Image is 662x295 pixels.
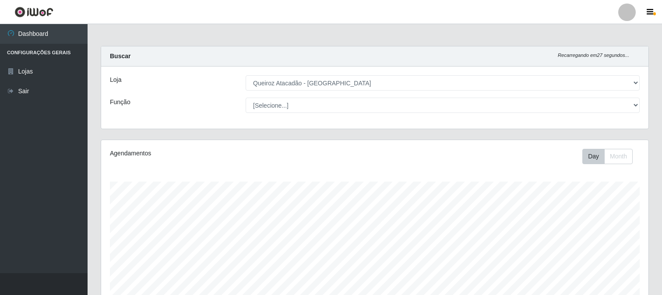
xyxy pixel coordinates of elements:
strong: Buscar [110,53,130,60]
div: First group [582,149,633,164]
button: Day [582,149,605,164]
i: Recarregando em 27 segundos... [558,53,629,58]
label: Loja [110,75,121,84]
img: CoreUI Logo [14,7,53,18]
div: Toolbar with button groups [582,149,640,164]
label: Função [110,98,130,107]
button: Month [604,149,633,164]
div: Agendamentos [110,149,323,158]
